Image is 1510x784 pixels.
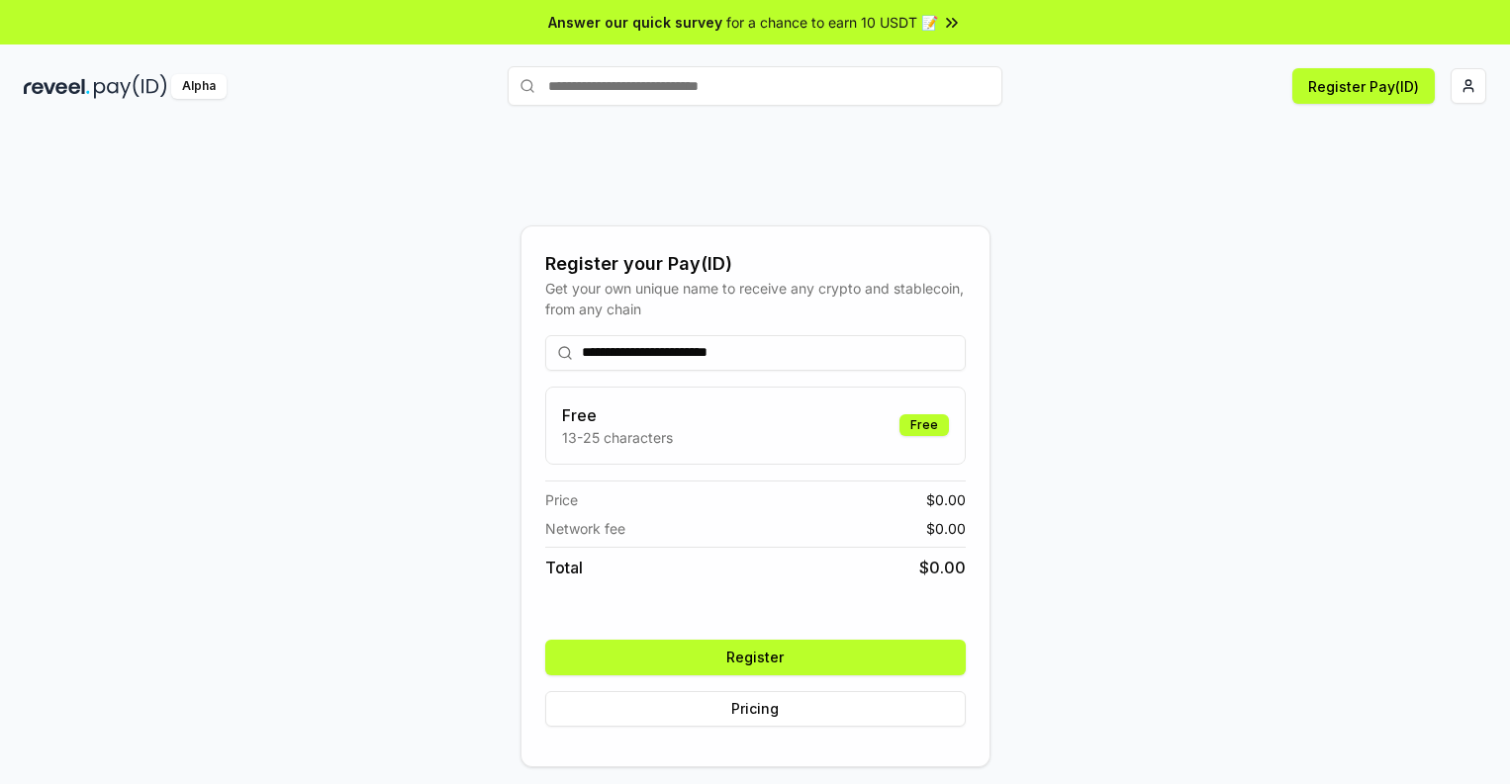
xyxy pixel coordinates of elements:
[926,489,966,510] span: $ 0.00
[919,556,966,579] span: $ 0.00
[926,518,966,539] span: $ 0.00
[24,74,90,99] img: reveel_dark
[545,250,966,278] div: Register your Pay(ID)
[545,556,583,579] span: Total
[562,403,673,427] h3: Free
[562,427,673,448] p: 13-25 characters
[545,691,966,727] button: Pricing
[548,12,722,33] span: Answer our quick survey
[545,640,966,675] button: Register
[545,489,578,510] span: Price
[94,74,167,99] img: pay_id
[171,74,227,99] div: Alpha
[899,414,949,436] div: Free
[545,518,625,539] span: Network fee
[726,12,938,33] span: for a chance to earn 10 USDT 📝
[545,278,966,319] div: Get your own unique name to receive any crypto and stablecoin, from any chain
[1292,68,1435,104] button: Register Pay(ID)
